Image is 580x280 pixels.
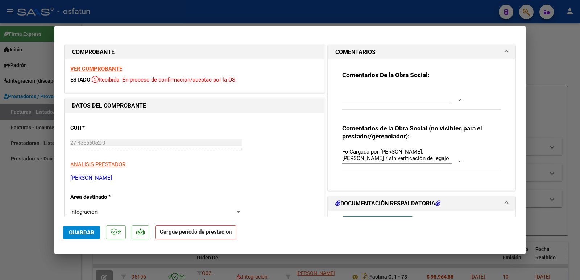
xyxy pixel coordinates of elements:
span: ANALISIS PRESTADOR [70,161,125,168]
button: Agregar Documento [342,216,413,230]
h1: COMENTARIOS [335,48,376,57]
span: Guardar [69,229,94,236]
strong: Comentarios De la Obra Social: [342,71,430,79]
strong: COMPROBANTE [72,49,115,55]
strong: Cargue período de prestación [155,225,236,239]
p: CUIT [70,124,145,132]
mat-expansion-panel-header: DOCUMENTACIÓN RESPALDATORIA [328,196,515,211]
span: ESTADO: [70,76,92,83]
p: Area destinado * [70,193,145,201]
h1: DOCUMENTACIÓN RESPALDATORIA [335,199,440,208]
button: Guardar [63,226,100,239]
iframe: Intercom live chat [555,255,573,273]
a: VER COMPROBANTE [70,66,122,72]
strong: DATOS DEL COMPROBANTE [72,102,146,109]
span: Recibida. En proceso de confirmacion/aceptac por la OS. [92,76,237,83]
strong: Comentarios de la Obra Social (no visibles para el prestador/gerenciador): [342,125,482,140]
mat-expansion-panel-header: COMENTARIOS [328,45,515,59]
span: Integración [70,209,98,215]
div: COMENTARIOS [328,59,515,191]
p: [PERSON_NAME] [70,174,319,182]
